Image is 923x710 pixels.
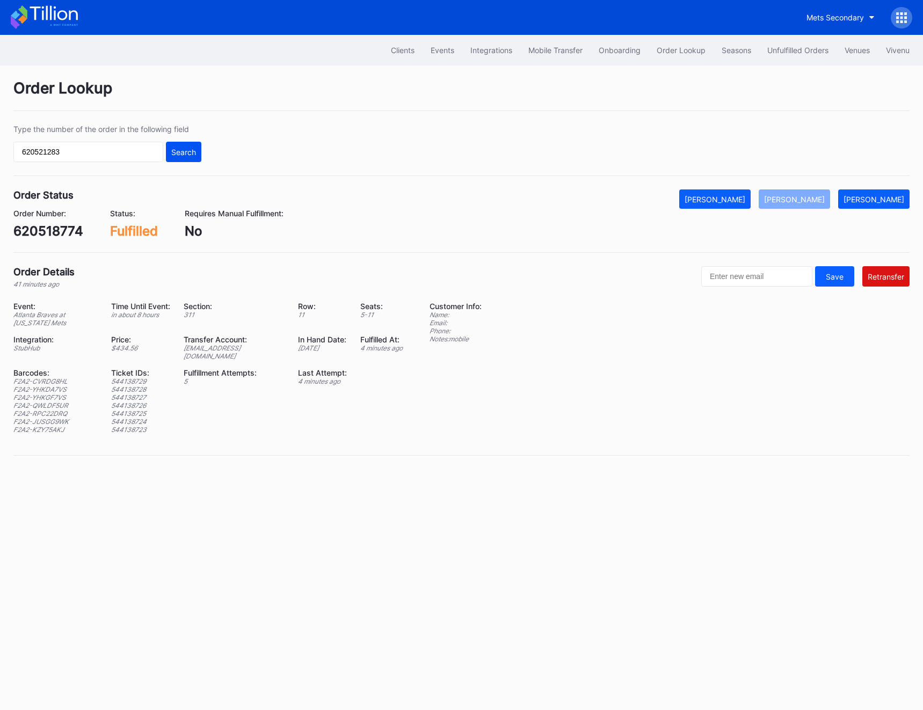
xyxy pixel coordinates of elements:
div: Seats: [360,302,403,311]
button: Onboarding [591,40,649,60]
div: 41 minutes ago [13,280,75,288]
div: Mobile Transfer [528,46,583,55]
div: Ticket IDs: [111,368,170,377]
div: [PERSON_NAME] [764,195,825,204]
div: 4 minutes ago [360,344,403,352]
div: Unfulfilled Orders [767,46,828,55]
div: Fulfillment Attempts: [184,368,285,377]
div: Section: [184,302,285,311]
div: F2A2-YHKDA7VS [13,385,98,393]
input: GT59662 [13,142,163,162]
div: F2A2-JUSGG9WK [13,418,98,426]
div: 544138729 [111,377,170,385]
div: Order Status [13,189,74,201]
div: Transfer Account: [184,335,285,344]
button: Venues [837,40,878,60]
div: [PERSON_NAME] [844,195,904,204]
div: Save [826,272,844,281]
div: Fulfilled [110,223,158,239]
button: Mobile Transfer [520,40,591,60]
div: Order Lookup [13,79,910,111]
div: Clients [391,46,415,55]
div: Type the number of the order in the following field [13,125,201,134]
div: Status: [110,209,158,218]
div: Seasons [722,46,751,55]
div: 4 minutes ago [298,377,347,385]
div: F2A2-RPC22DRQ [13,409,98,418]
div: F2A2-YHKGF7VS [13,393,98,401]
button: Mets Secondary [798,8,883,27]
div: Event: [13,302,98,311]
button: Retransfer [862,266,910,287]
div: 544138727 [111,393,170,401]
div: [DATE] [298,344,347,352]
button: Vivenu [878,40,918,60]
div: 11 [298,311,347,319]
div: Retransfer [868,272,904,281]
div: Venues [845,46,870,55]
button: Integrations [462,40,520,60]
button: Order Lookup [649,40,714,60]
div: 544138724 [111,418,170,426]
div: 311 [184,311,285,319]
div: 5 - 11 [360,311,403,319]
div: 620518774 [13,223,83,239]
button: Clients [383,40,423,60]
div: Requires Manual Fulfillment: [185,209,284,218]
div: F2A2-KZY75AKJ [13,426,98,434]
div: in about 8 hours [111,311,170,319]
div: Price: [111,335,170,344]
div: Last Attempt: [298,368,347,377]
a: Unfulfilled Orders [759,40,837,60]
div: [EMAIL_ADDRESS][DOMAIN_NAME] [184,344,285,360]
div: Name: [430,311,482,319]
div: Atlanta Braves at [US_STATE] Mets [13,311,98,327]
div: Events [431,46,454,55]
div: No [185,223,284,239]
div: Mets Secondary [806,13,864,22]
div: In Hand Date: [298,335,347,344]
div: F2A2-CVRDG8HL [13,377,98,385]
div: Time Until Event: [111,302,170,311]
div: Barcodes: [13,368,98,377]
div: Vivenu [886,46,910,55]
div: Search [171,148,196,157]
div: Onboarding [599,46,641,55]
div: Fulfilled At: [360,335,403,344]
div: Integration: [13,335,98,344]
input: Enter new email [701,266,812,287]
div: Order Lookup [657,46,706,55]
div: 544138725 [111,409,170,418]
div: 544138728 [111,385,170,393]
div: Order Number: [13,209,83,218]
button: Seasons [714,40,759,60]
div: Row: [298,302,347,311]
div: [PERSON_NAME] [685,195,745,204]
button: Search [166,142,201,162]
div: Order Details [13,266,75,277]
div: StubHub [13,344,98,352]
div: $ 434.56 [111,344,170,352]
div: Phone: [430,327,482,335]
button: Save [815,266,854,287]
button: [PERSON_NAME] [838,189,910,209]
div: F2A2-QWLDF5UR [13,401,98,409]
div: 544138723 [111,426,170,434]
div: Integrations [470,46,512,55]
button: Events [423,40,462,60]
div: Email: [430,319,482,327]
div: Customer Info: [430,302,482,311]
div: 5 [184,377,285,385]
button: [PERSON_NAME] [679,189,751,209]
div: 544138726 [111,401,170,409]
button: [PERSON_NAME] [759,189,830,209]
